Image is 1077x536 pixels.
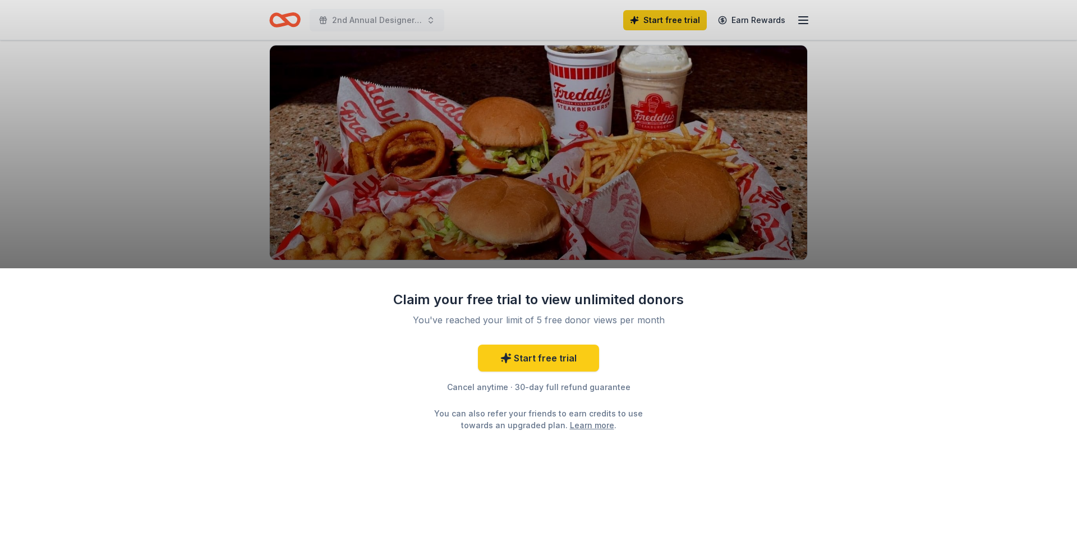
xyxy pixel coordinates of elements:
a: Learn more [570,419,614,431]
div: Claim your free trial to view unlimited donors [393,291,684,309]
div: Cancel anytime · 30-day full refund guarantee [393,381,684,394]
a: Start free trial [478,345,599,372]
div: You can also refer your friends to earn credits to use towards an upgraded plan. . [424,407,653,431]
div: You've reached your limit of 5 free donor views per month [406,313,671,327]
